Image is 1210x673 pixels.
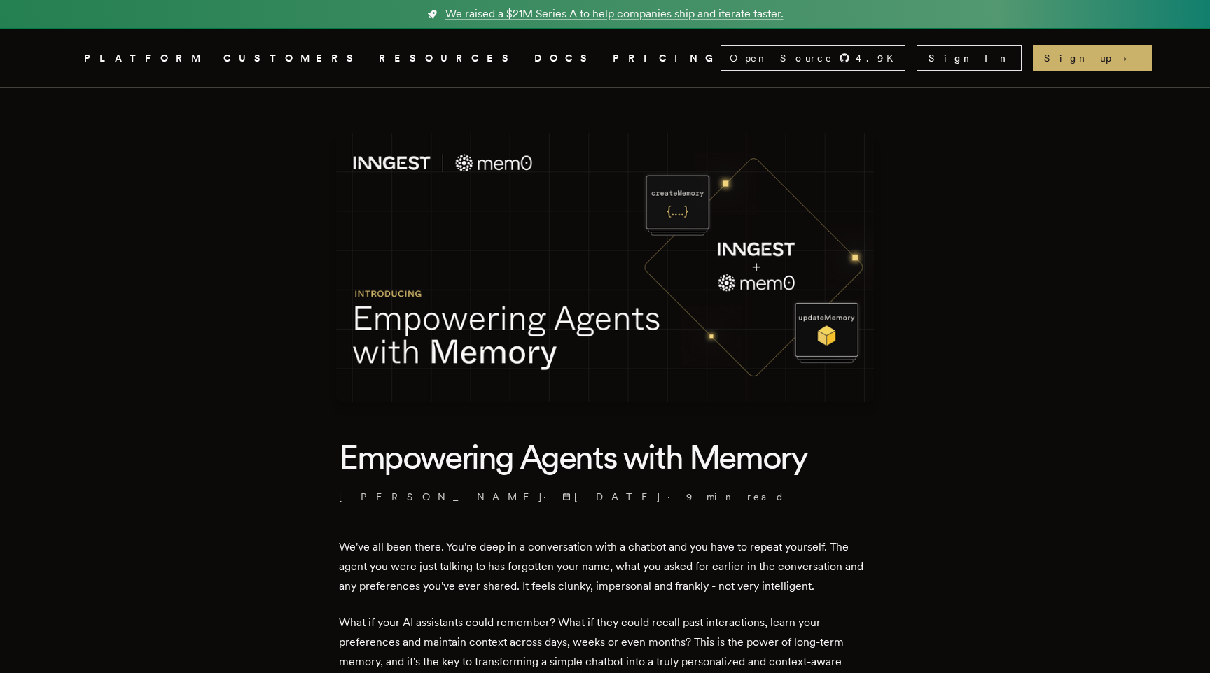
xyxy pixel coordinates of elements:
[917,45,1022,71] a: Sign In
[1033,45,1152,71] a: Sign up
[379,50,517,67] button: RESOURCES
[339,435,871,479] h1: Empowering Agents with Memory
[339,490,871,504] p: [PERSON_NAME] · ·
[1117,51,1141,65] span: →
[686,490,785,504] span: 9 min read
[339,537,871,596] p: We've all been there. You're deep in a conversation with a chatbot and you have to repeat yoursel...
[223,50,362,67] a: CUSTOMERS
[84,50,207,67] button: PLATFORM
[445,6,784,22] span: We raised a $21M Series A to help companies ship and iterate faster.
[856,51,902,65] span: 4.9 K
[730,51,833,65] span: Open Source
[45,29,1165,87] nav: Global
[562,490,662,504] span: [DATE]
[613,50,721,67] a: PRICING
[336,133,874,402] img: Featured image for Empowering Agents with Memory blog post
[534,50,596,67] a: DOCS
